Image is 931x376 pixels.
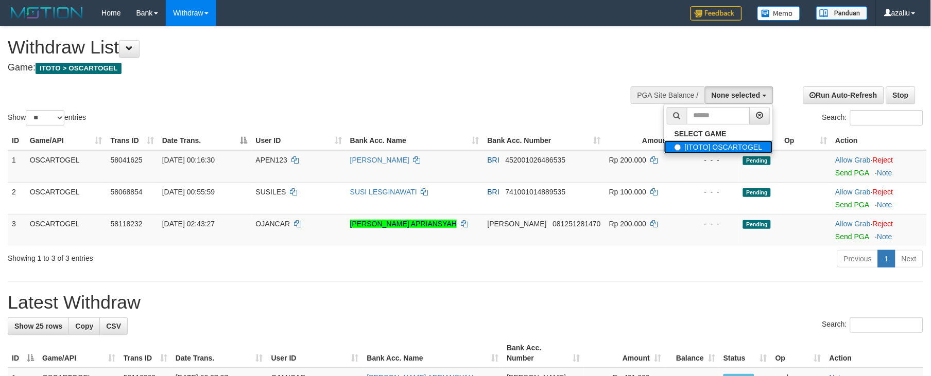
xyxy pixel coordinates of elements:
[8,317,69,335] a: Show 25 rows
[350,156,409,164] a: [PERSON_NAME]
[506,188,566,196] span: Copy 741001014889535 to clipboard
[119,338,171,368] th: Trans ID: activate to sort column ascending
[836,169,869,177] a: Send PGA
[836,220,873,228] span: ·
[8,150,26,183] td: 1
[719,338,771,368] th: Status: activate to sort column ascending
[110,156,142,164] span: 58041625
[162,156,215,164] span: [DATE] 00:16:30
[488,220,547,228] span: [PERSON_NAME]
[252,131,346,150] th: User ID: activate to sort column ascending
[631,86,705,104] div: PGA Site Balance /
[350,220,457,228] a: [PERSON_NAME] APRIANSYAH
[26,131,107,150] th: Game/API: activate to sort column ascending
[803,86,884,104] a: Run Auto-Refresh
[832,182,927,214] td: ·
[689,155,735,165] div: - - -
[14,322,62,330] span: Show 25 rows
[886,86,916,104] a: Stop
[162,220,215,228] span: [DATE] 02:43:27
[781,131,832,150] th: Op: activate to sort column ascending
[757,6,801,21] img: Button%20Memo.svg
[743,220,771,229] span: Pending
[110,188,142,196] span: 58068854
[110,220,142,228] span: 58118232
[691,6,742,21] img: Feedback.jpg
[484,131,605,150] th: Bank Acc. Number: activate to sort column ascending
[822,110,923,126] label: Search:
[26,150,107,183] td: OSCARTOGEL
[363,338,503,368] th: Bank Acc. Name: activate to sort column ascending
[68,317,100,335] a: Copy
[873,156,893,164] a: Reject
[553,220,601,228] span: Copy 081251281470 to clipboard
[689,219,735,229] div: - - -
[877,232,893,241] a: Note
[75,322,93,330] span: Copy
[162,188,215,196] span: [DATE] 00:55:59
[8,131,26,150] th: ID
[895,250,923,267] a: Next
[837,250,878,267] a: Previous
[8,63,610,73] h4: Game:
[816,6,868,20] img: panduan.png
[822,317,923,333] label: Search:
[836,201,869,209] a: Send PGA
[836,232,869,241] a: Send PGA
[8,5,86,21] img: MOTION_logo.png
[26,214,107,246] td: OSCARTOGEL
[26,182,107,214] td: OSCARTOGEL
[877,169,893,177] a: Note
[99,317,128,335] a: CSV
[8,110,86,126] label: Show entries
[609,188,646,196] span: Rp 100.000
[712,91,761,99] span: None selected
[106,131,158,150] th: Trans ID: activate to sort column ascending
[743,188,771,197] span: Pending
[705,86,773,104] button: None selected
[743,156,771,165] span: Pending
[605,131,685,150] th: Amount: activate to sort column ascending
[267,338,363,368] th: User ID: activate to sort column ascending
[836,156,871,164] a: Allow Grab
[665,338,719,368] th: Balance: activate to sort column ascending
[488,188,499,196] span: BRI
[689,187,735,197] div: - - -
[836,156,873,164] span: ·
[771,338,825,368] th: Op: activate to sort column ascending
[825,338,923,368] th: Action
[873,188,893,196] a: Reject
[256,220,290,228] span: OJANCAR
[836,188,873,196] span: ·
[878,250,895,267] a: 1
[609,156,646,164] span: Rp 200.000
[26,110,64,126] select: Showentries
[609,220,646,228] span: Rp 200.000
[8,37,610,58] h1: Withdraw List
[664,127,773,140] a: SELECT GAME
[832,131,927,150] th: Action
[346,131,484,150] th: Bank Acc. Name: activate to sort column ascending
[503,338,584,368] th: Bank Acc. Number: activate to sort column ascending
[8,338,38,368] th: ID: activate to sort column descending
[8,182,26,214] td: 2
[850,110,923,126] input: Search:
[584,338,665,368] th: Amount: activate to sort column ascending
[873,220,893,228] a: Reject
[488,156,499,164] span: BRI
[36,63,122,74] span: ITOTO > OSCARTOGEL
[106,322,121,330] span: CSV
[350,188,417,196] a: SUSI LESGINAWATI
[877,201,893,209] a: Note
[675,130,727,138] b: SELECT GAME
[8,292,923,313] h1: Latest Withdraw
[8,214,26,246] td: 3
[832,214,927,246] td: ·
[850,317,923,333] input: Search:
[836,220,871,228] a: Allow Grab
[38,338,119,368] th: Game/API: activate to sort column ascending
[506,156,566,164] span: Copy 452001026486535 to clipboard
[158,131,252,150] th: Date Trans.: activate to sort column descending
[8,249,380,263] div: Showing 1 to 3 of 3 entries
[256,156,287,164] span: APEN123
